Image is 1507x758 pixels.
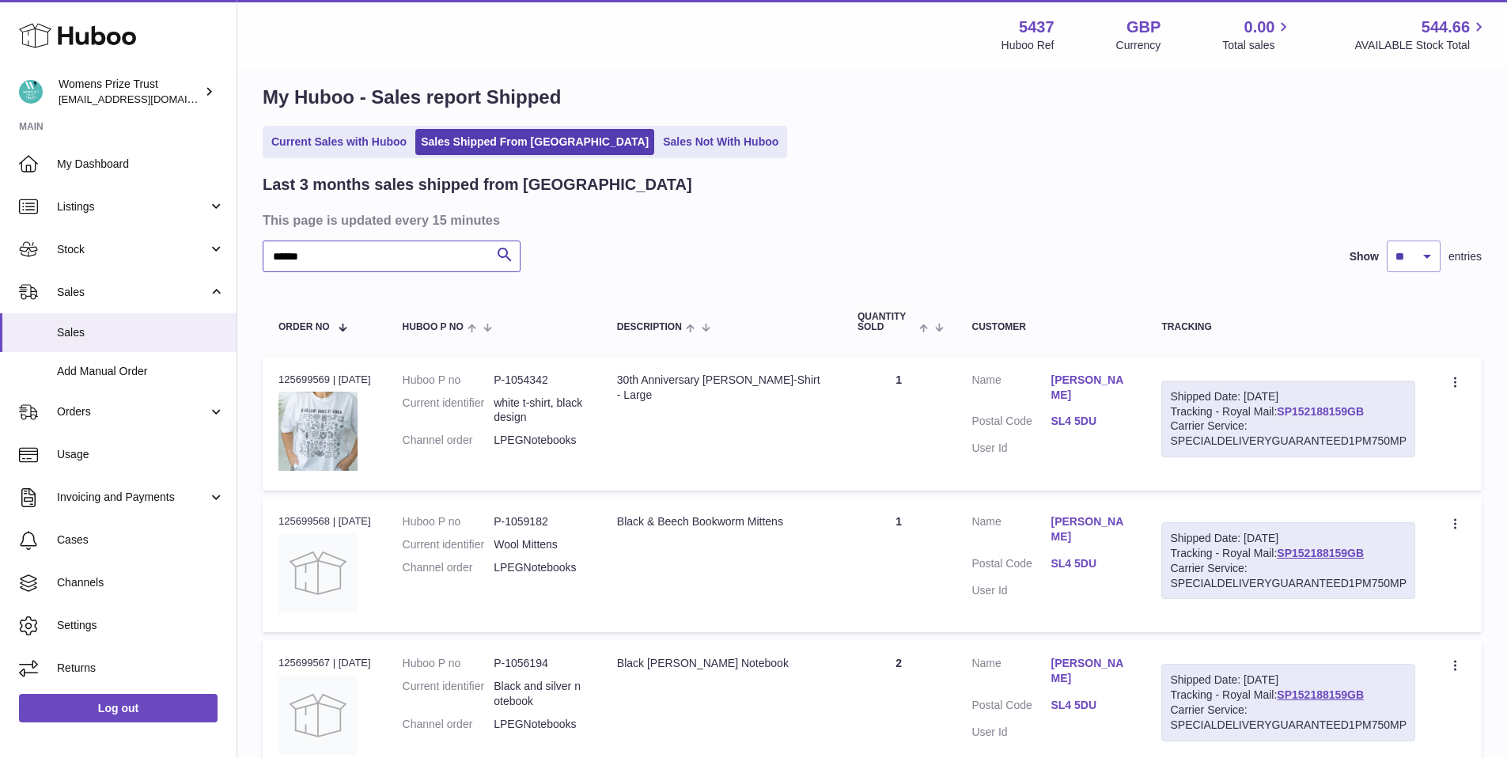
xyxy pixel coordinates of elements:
[494,717,585,732] dd: LPEGNotebooks
[971,514,1051,548] dt: Name
[57,325,225,340] span: Sales
[971,556,1051,575] dt: Postal Code
[1277,688,1364,701] a: SP152188159GB
[57,575,225,590] span: Channels
[57,447,225,462] span: Usage
[57,285,208,300] span: Sales
[1019,17,1055,38] strong: 5437
[57,364,225,379] span: Add Manual Order
[278,373,371,387] div: 125699569 | [DATE]
[1354,17,1488,53] a: 544.66 AVAILABLE Stock Total
[1170,673,1407,688] div: Shipped Date: [DATE]
[617,656,826,671] div: Black [PERSON_NAME] Notebook
[971,583,1051,598] dt: User Id
[403,322,464,332] span: Huboo P no
[971,373,1051,407] dt: Name
[403,537,494,552] dt: Current identifier
[403,560,494,575] dt: Channel order
[1222,17,1293,53] a: 0.00 Total sales
[278,392,358,471] img: 1754924195.jpg
[971,656,1051,690] dt: Name
[1051,656,1130,686] a: [PERSON_NAME]
[59,93,233,105] span: [EMAIL_ADDRESS][DOMAIN_NAME]
[1222,38,1293,53] span: Total sales
[278,533,358,612] img: no-photo.jpg
[1277,547,1364,559] a: SP152188159GB
[1051,514,1130,544] a: [PERSON_NAME]
[57,618,225,633] span: Settings
[403,679,494,709] dt: Current identifier
[263,85,1482,110] h1: My Huboo - Sales report Shipped
[1051,698,1130,713] a: SL4 5DU
[57,199,208,214] span: Listings
[403,373,494,388] dt: Huboo P no
[494,373,585,388] dd: P-1054342
[1161,322,1415,332] div: Tracking
[494,433,585,448] dd: LPEGNotebooks
[57,404,208,419] span: Orders
[57,661,225,676] span: Returns
[1277,405,1364,418] a: SP152188159GB
[842,498,956,632] td: 1
[415,129,654,155] a: Sales Shipped From [GEOGRAPHIC_DATA]
[1448,249,1482,264] span: entries
[1051,414,1130,429] a: SL4 5DU
[403,514,494,529] dt: Huboo P no
[494,560,585,575] dd: LPEGNotebooks
[19,80,43,104] img: info@womensprizeforfiction.co.uk
[1170,419,1407,449] div: Carrier Service: SPECIALDELIVERYGUARANTEED1PM750MP
[403,717,494,732] dt: Channel order
[19,694,218,722] a: Log out
[842,357,956,491] td: 1
[1051,373,1130,403] a: [PERSON_NAME]
[657,129,784,155] a: Sales Not With Huboo
[263,211,1478,229] h3: This page is updated every 15 minutes
[1244,17,1275,38] span: 0.00
[403,396,494,426] dt: Current identifier
[278,676,358,755] img: no-photo.jpg
[59,77,201,107] div: Womens Prize Trust
[278,322,330,332] span: Order No
[971,414,1051,433] dt: Postal Code
[278,514,371,529] div: 125699568 | [DATE]
[971,725,1051,740] dt: User Id
[617,514,826,529] div: Black & Beech Bookworm Mittens
[1354,38,1488,53] span: AVAILABLE Stock Total
[494,396,585,426] dd: white t-shirt, black design
[1002,38,1055,53] div: Huboo Ref
[1170,703,1407,733] div: Carrier Service: SPECIALDELIVERYGUARANTEED1PM750MP
[1126,17,1161,38] strong: GBP
[971,322,1130,332] div: Customer
[278,656,371,670] div: 125699567 | [DATE]
[1051,556,1130,571] a: SL4 5DU
[617,322,682,332] span: Description
[617,373,826,403] div: 30th Anniversary [PERSON_NAME]-Shirt - Large
[1170,531,1407,546] div: Shipped Date: [DATE]
[494,679,585,709] dd: Black and silver notebook
[494,656,585,671] dd: P-1056194
[1161,522,1415,600] div: Tracking - Royal Mail:
[266,129,412,155] a: Current Sales with Huboo
[971,698,1051,717] dt: Postal Code
[971,441,1051,456] dt: User Id
[858,312,915,332] span: Quantity Sold
[403,433,494,448] dt: Channel order
[1422,17,1470,38] span: 544.66
[494,514,585,529] dd: P-1059182
[1350,249,1379,264] label: Show
[1170,561,1407,591] div: Carrier Service: SPECIALDELIVERYGUARANTEED1PM750MP
[57,490,208,505] span: Invoicing and Payments
[1161,381,1415,458] div: Tracking - Royal Mail:
[57,242,208,257] span: Stock
[1116,38,1161,53] div: Currency
[494,537,585,552] dd: Wool Mittens
[57,157,225,172] span: My Dashboard
[403,656,494,671] dt: Huboo P no
[263,174,692,195] h2: Last 3 months sales shipped from [GEOGRAPHIC_DATA]
[1161,664,1415,741] div: Tracking - Royal Mail:
[57,532,225,548] span: Cases
[1170,389,1407,404] div: Shipped Date: [DATE]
